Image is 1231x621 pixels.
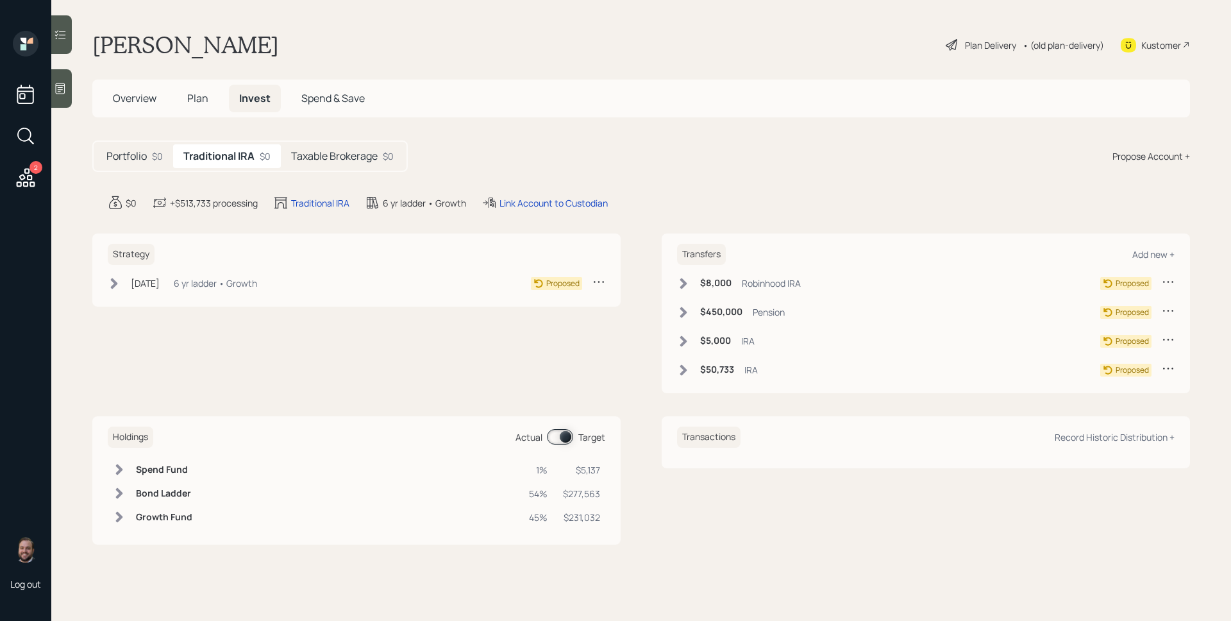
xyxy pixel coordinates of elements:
h6: Growth Fund [136,512,192,523]
div: Traditional IRA [291,196,349,210]
h6: $5,000 [700,336,731,346]
h6: $8,000 [700,278,732,289]
div: 1% [529,463,548,477]
div: $0 [260,149,271,163]
h6: Bond Ladder [136,488,192,499]
div: 6 yr ladder • Growth [383,196,466,210]
div: Proposed [1116,336,1149,347]
div: • (old plan-delivery) [1023,38,1104,52]
img: james-distasi-headshot.png [13,537,38,563]
div: Link Account to Custodian [499,196,608,210]
div: 6 yr ladder • Growth [174,276,257,290]
div: IRA [744,363,758,377]
span: Spend & Save [301,91,365,105]
div: Pension [753,305,785,319]
div: $231,032 [563,511,600,524]
h6: Spend Fund [136,464,192,475]
div: Proposed [1116,307,1149,318]
div: Actual [515,430,542,444]
span: Plan [187,91,208,105]
div: Target [578,430,605,444]
div: Proposed [546,278,580,289]
div: Propose Account + [1112,149,1190,163]
div: Add new + [1132,248,1175,260]
div: $0 [383,149,394,163]
h6: Strategy [108,244,155,265]
div: Proposed [1116,278,1149,289]
div: Kustomer [1141,38,1181,52]
div: $0 [126,196,137,210]
h5: Traditional IRA [183,150,255,162]
div: [DATE] [131,276,160,290]
div: $5,137 [563,463,600,477]
div: 45% [529,511,548,524]
div: IRA [741,334,755,348]
div: Record Historic Distribution + [1055,431,1175,443]
div: Log out [10,578,41,590]
h6: $450,000 [700,307,742,318]
div: Robinhood IRA [742,276,801,290]
div: Plan Delivery [965,38,1016,52]
div: $277,563 [563,487,600,500]
h6: Transactions [677,427,741,448]
div: 2 [29,161,42,174]
span: Overview [113,91,156,105]
h5: Portfolio [106,150,147,162]
div: Proposed [1116,364,1149,376]
h6: $50,733 [700,364,734,375]
div: $0 [152,149,163,163]
h6: Holdings [108,427,153,448]
span: Invest [239,91,271,105]
div: +$513,733 processing [170,196,258,210]
h1: [PERSON_NAME] [92,31,279,59]
h6: Transfers [677,244,726,265]
div: 54% [529,487,548,500]
h5: Taxable Brokerage [291,150,378,162]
